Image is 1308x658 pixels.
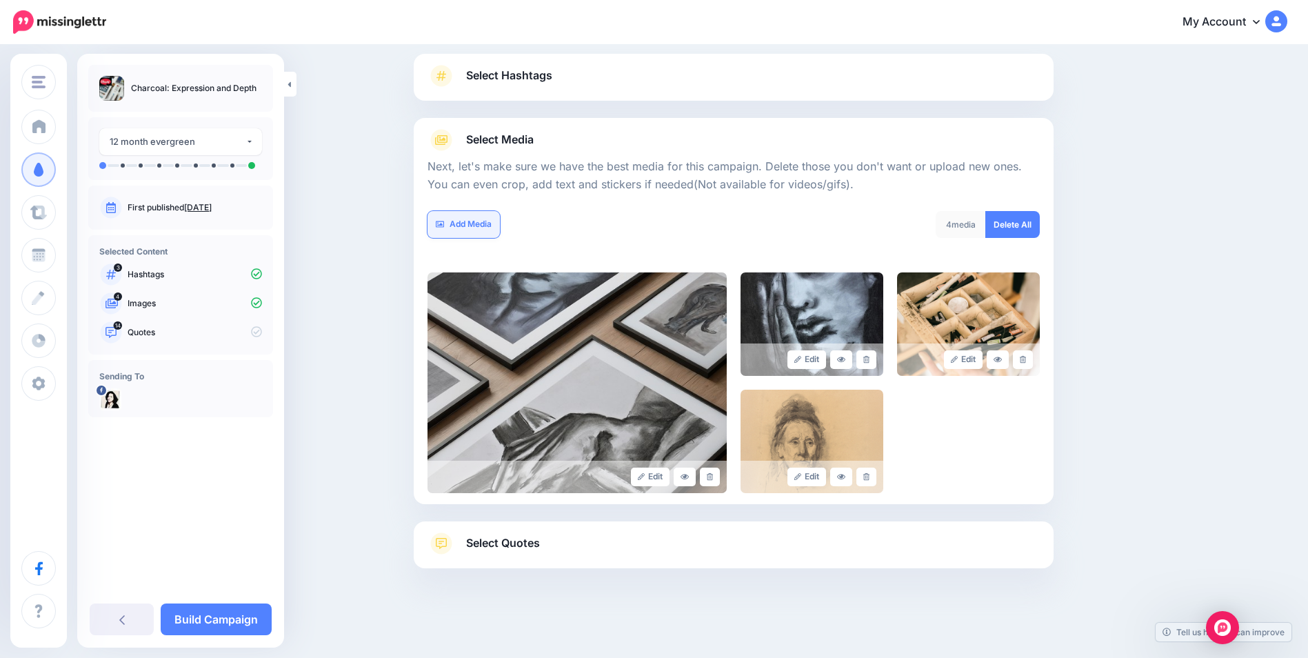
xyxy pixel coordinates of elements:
a: Delete All [985,211,1040,238]
h4: Selected Content [99,246,262,257]
a: Add Media [427,211,500,238]
p: First published [128,201,262,214]
a: [DATE] [184,202,212,212]
p: Images [128,297,262,310]
a: Edit [787,468,827,486]
span: Select Media [466,130,534,149]
p: Charcoal: Expression and Depth [131,81,256,95]
img: Missinglettr [13,10,106,34]
span: 4 [946,219,952,230]
a: Edit [787,350,827,369]
img: 5HPK6WEX4Y18POMVNDTDQUVE49E70TY0_large.png [741,390,883,493]
span: 4 [114,292,122,301]
p: Next, let's make sure we have the best media for this campaign. Delete those you don't want or up... [427,158,1040,194]
img: 2R5CECH3RJ1QFQI5WA65HEWBG8QW7DUH_large.jpg [427,272,727,493]
div: Open Intercom Messenger [1206,611,1239,644]
a: Edit [944,350,983,369]
a: Select Hashtags [427,65,1040,101]
span: 3 [114,263,122,272]
span: Select Quotes [466,534,540,552]
a: Tell us how we can improve [1156,623,1291,641]
div: 12 month evergreen [110,134,245,150]
h4: Sending To [99,371,262,381]
img: WUVSZ2GRBNVQQYRWVHZ6O09Q1ZNP6CKL_large.png [897,272,1040,376]
div: media [936,211,986,238]
img: 1RNZ4HW7IVIBM5RV8JPWGSURUO4CZ5OG_large.jpg [741,272,883,376]
img: 129c70f855de37b2f348807d603342be_thumb.jpg [99,76,124,101]
p: Quotes [128,326,262,339]
button: 12 month evergreen [99,128,262,155]
div: Select Media [427,151,1040,493]
a: Select Quotes [427,532,1040,568]
a: My Account [1169,6,1287,39]
img: 272766434_462312302023424_2401945249528966706_n-bsa116104.jpg [99,388,121,410]
p: Hashtags [128,268,262,281]
a: Edit [631,468,670,486]
span: 14 [114,321,123,330]
a: Select Media [427,129,1040,151]
img: menu.png [32,76,46,88]
span: Select Hashtags [466,66,552,85]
